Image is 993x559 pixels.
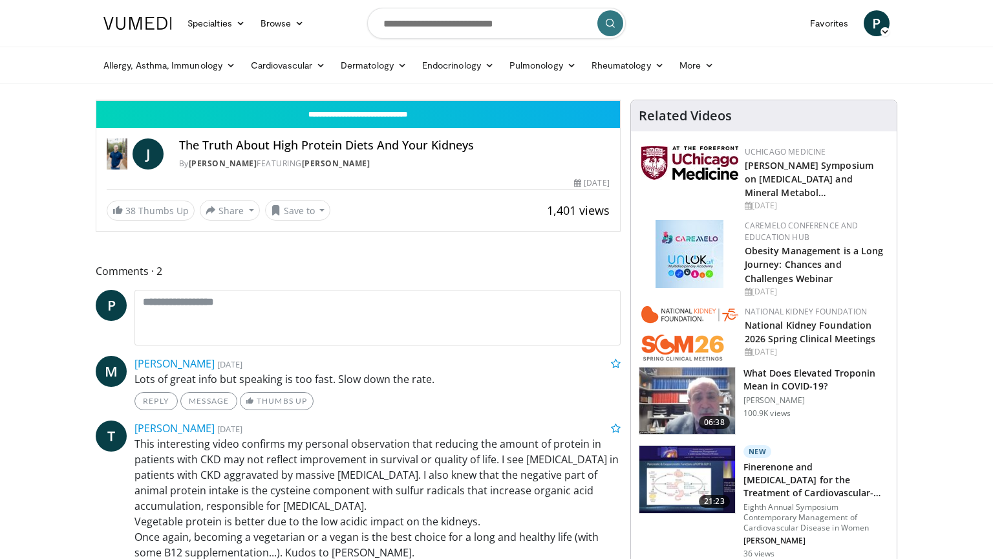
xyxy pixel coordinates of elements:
a: 21:23 New Finerenone and [MEDICAL_DATA] for the Treatment of Cardiovascular-Kidne… Eighth Annual ... [639,445,889,559]
a: Thumbs Up [240,392,313,410]
button: Share [200,200,260,221]
img: Dr. Jordan Rennicke [107,138,127,170]
a: 38 Thumbs Up [107,201,195,221]
p: [PERSON_NAME] [743,395,889,406]
video-js: Video Player [96,100,620,101]
a: Cardiovascular [243,52,333,78]
a: Obesity Management is a Long Journey: Chances and Challenges Webinar [745,245,884,284]
a: National Kidney Foundation 2026 Spring Clinical Meetings [745,319,876,345]
img: c30dcc82-963c-4dc3-95a6-1208e3cc9654.150x105_q85_crop-smart_upscale.jpg [639,446,735,513]
img: 5f87bdfb-7fdf-48f0-85f3-b6bcda6427bf.jpg.150x105_q85_autocrop_double_scale_upscale_version-0.2.jpg [641,146,738,180]
p: 100.9K views [743,408,791,419]
input: Search topics, interventions [367,8,626,39]
h4: The Truth About High Protein Diets And Your Kidneys [179,138,610,153]
small: [DATE] [217,358,242,370]
a: 06:38 What Does Elevated Troponin Mean in COVID-19? [PERSON_NAME] 100.9K views [639,367,889,435]
a: Allergy, Asthma, Immunology [96,52,243,78]
a: Favorites [802,10,856,36]
div: [DATE] [574,177,609,189]
img: VuMedi Logo [103,17,172,30]
a: UChicago Medicine [745,146,826,157]
span: Comments 2 [96,263,621,279]
a: CaReMeLO Conference and Education Hub [745,220,859,243]
a: M [96,356,127,387]
a: P [864,10,890,36]
a: [PERSON_NAME] [134,421,215,435]
h3: What Does Elevated Troponin Mean in COVID-19? [743,367,889,393]
a: [PERSON_NAME] [134,356,215,371]
span: 21:23 [699,495,730,508]
p: Lots of great info but speaking is too fast. Slow down the rate. [134,371,621,387]
p: 36 views [743,549,775,559]
p: Eighth Annual Symposium Contemporary Management of Cardiovascular Disease in Women [743,502,889,533]
a: Reply [134,392,178,410]
a: Pulmonology [502,52,584,78]
span: 38 [125,204,136,217]
a: P [96,290,127,321]
a: Dermatology [333,52,414,78]
span: 06:38 [699,416,730,429]
a: National Kidney Foundation [745,306,867,317]
a: Endocrinology [414,52,502,78]
div: By FEATURING [179,158,610,170]
a: J [133,138,164,170]
a: [PERSON_NAME] [189,158,257,169]
p: [PERSON_NAME] [743,536,889,546]
a: [PERSON_NAME] Symposium on [MEDICAL_DATA] and Mineral Metabol… [745,159,873,199]
a: Specialties [180,10,253,36]
img: 45df64a9-a6de-482c-8a90-ada250f7980c.png.150x105_q85_autocrop_double_scale_upscale_version-0.2.jpg [656,220,723,288]
a: Message [180,392,237,410]
img: 98daf78a-1d22-4ebe-927e-10afe95ffd94.150x105_q85_crop-smart_upscale.jpg [639,367,735,435]
div: [DATE] [745,286,886,298]
a: [PERSON_NAME] [302,158,370,169]
div: [DATE] [745,200,886,212]
small: [DATE] [217,423,242,435]
span: 1,401 views [547,203,610,218]
button: Save to [265,200,331,221]
h4: Related Videos [639,108,732,124]
a: T [96,421,127,452]
img: 79503c0a-d5ce-4e31-88bd-91ebf3c563fb.png.150x105_q85_autocrop_double_scale_upscale_version-0.2.png [641,306,738,361]
a: Rheumatology [584,52,672,78]
a: Browse [253,10,312,36]
div: [DATE] [745,346,886,358]
p: New [743,445,772,458]
a: More [672,52,721,78]
h3: Finerenone and [MEDICAL_DATA] for the Treatment of Cardiovascular-Kidne… [743,461,889,499]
